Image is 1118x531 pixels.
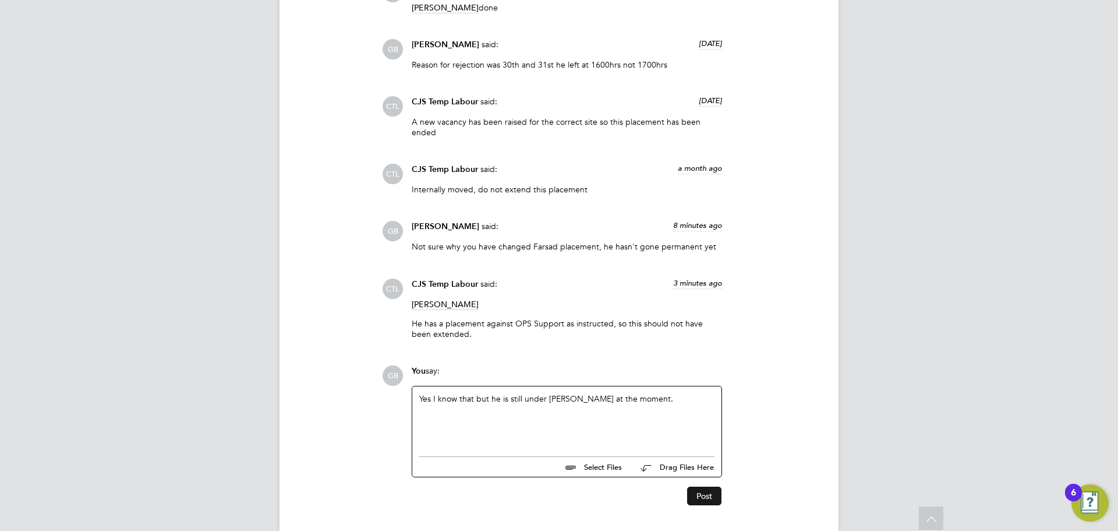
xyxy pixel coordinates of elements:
[412,366,426,376] span: You
[480,164,497,174] span: said:
[412,2,722,13] p: done
[412,2,479,13] span: [PERSON_NAME]
[480,96,497,107] span: said:
[482,39,498,50] span: said:
[419,393,714,444] div: Yes I know that but he is still under [PERSON_NAME] at the moment.
[412,40,479,50] span: [PERSON_NAME]
[673,220,722,230] span: 8 minutes ago
[412,299,479,310] span: [PERSON_NAME]
[383,279,403,299] span: CTL
[383,39,403,59] span: GB
[412,279,478,289] span: CJS Temp Labour
[673,278,722,288] span: 3 minutes ago
[412,241,722,252] p: Not sure why you have changed Farsad placement, he hasn't gone permanent yet
[412,164,478,174] span: CJS Temp Labour
[699,38,722,48] span: [DATE]
[412,59,722,70] p: Reason for rejection was 30th and 31st he left at 1600hrs not 1700hrs
[383,96,403,117] span: CTL
[678,163,722,173] span: a month ago
[1071,493,1076,508] div: 6
[699,96,722,106] span: [DATE]
[1071,484,1109,522] button: Open Resource Center, 6 new notifications
[383,164,403,184] span: CTL
[480,279,497,289] span: said:
[383,221,403,241] span: GB
[412,117,722,138] p: A new vacancy has been raised for the correct site so this placement has been ended
[412,221,479,231] span: [PERSON_NAME]
[383,365,403,386] span: GB
[412,184,722,195] p: Internally moved, do not extend this placement
[482,221,498,231] span: said:
[631,455,714,480] button: Drag Files Here
[412,97,478,107] span: CJS Temp Labour
[412,318,722,339] p: He has a placement against OPS Support as instructed, so this should not have been extended.
[687,487,721,505] button: Post
[412,365,722,386] div: say:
